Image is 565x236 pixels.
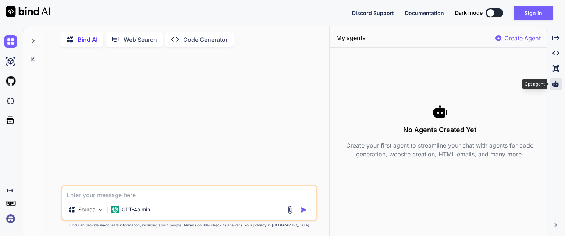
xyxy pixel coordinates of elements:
[352,9,394,17] button: Discord Support
[6,6,50,17] img: Bind AI
[336,33,366,47] button: My agents
[4,75,17,87] img: githubLight
[78,206,95,213] p: Source
[504,34,541,43] p: Create Agent
[4,55,17,68] img: ai-studio
[97,207,104,213] img: Pick Models
[124,35,157,44] p: Web Search
[405,10,444,16] span: Documentation
[183,35,228,44] p: Code Generator
[405,9,444,17] button: Documentation
[78,35,97,44] p: Bind AI
[514,6,553,20] button: Sign in
[4,213,17,225] img: signin
[4,35,17,48] img: chat
[455,9,483,17] span: Dark mode
[111,206,119,213] img: GPT-4o mini
[522,79,547,89] div: Gpt agent
[336,125,544,135] h3: No Agents Created Yet
[122,206,153,213] p: GPT-4o min..
[336,141,544,159] p: Create your first agent to streamline your chat with agents for code generation, website creation...
[300,206,308,214] img: icon
[286,206,294,214] img: attachment
[352,10,394,16] span: Discord Support
[61,222,317,228] p: Bind can provide inaccurate information, including about people. Always double-check its answers....
[4,95,17,107] img: darkCloudIdeIcon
